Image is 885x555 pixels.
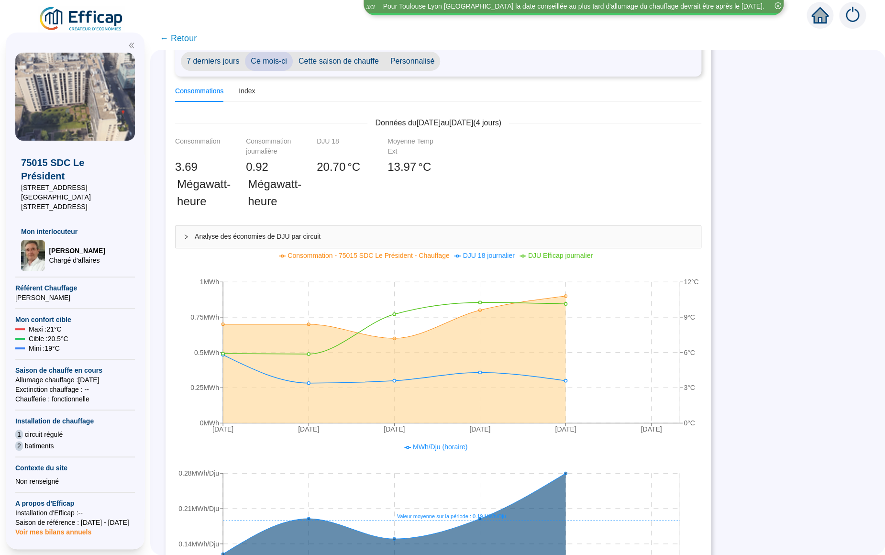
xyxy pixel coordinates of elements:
span: Référent Chauffage [15,283,135,293]
img: Chargé d'affaires [21,240,45,271]
span: Données du [DATE] au [DATE] ( 4 jours) [367,117,509,129]
span: double-left [128,42,135,49]
span: Analyse des économies de DJU par circuit [195,232,693,242]
span: DJU Efficap journalier [528,252,593,259]
span: 20 [317,160,330,173]
span: Contexte du site [15,463,135,473]
tspan: Valeur moyenne sur la période : 0.19 MWh/Dju [397,513,506,519]
span: Voir mes bilans annuels [15,522,91,536]
span: Mon confort cible [15,315,135,324]
div: Consommations [175,86,223,96]
span: .97 [400,160,416,173]
span: Allumage chauffage : [DATE] [15,375,135,385]
span: Cible : 20.5 °C [29,334,68,344]
span: Cette saison de chauffe [293,52,385,71]
tspan: 0.14MWh/Dju [178,540,219,547]
tspan: [DATE] [212,425,233,433]
span: .69 [181,160,197,173]
span: Installation de chauffage [15,416,135,426]
span: [PERSON_NAME] [49,246,105,255]
span: Ce mois-ci [245,52,293,71]
span: [STREET_ADDRESS][GEOGRAPHIC_DATA][STREET_ADDRESS] [21,183,129,211]
tspan: 6°C [684,348,695,356]
span: Saison de référence : [DATE] - [DATE] [15,518,135,527]
span: ← Retour [160,32,197,45]
span: .92 [252,160,268,173]
span: Chargé d'affaires [49,255,105,265]
tspan: 0.21MWh/Dju [178,505,219,512]
span: 75015 SDC Le Président [21,156,129,183]
tspan: 0.28MWh/Dju [178,469,219,477]
tspan: 0°C [684,419,695,427]
tspan: [DATE] [641,425,662,433]
div: Moyenne Temp Ext [387,136,435,156]
span: Saison de chauffe en cours [15,366,135,375]
tspan: [DATE] [555,425,576,433]
div: DJU 18 [317,136,365,156]
tspan: 3°C [684,384,695,391]
span: Chaufferie : fonctionnelle [15,394,135,404]
span: A propos d'Efficap [15,499,135,508]
tspan: 0MWh [200,419,219,427]
tspan: 1MWh [200,278,219,286]
span: Consommation - 75015 SDC Le Président - Chauffage [288,252,449,259]
span: DJU 18 journalier [463,252,514,259]
img: efficap energie logo [38,6,125,33]
span: Installation d'Efficap : -- [15,508,135,518]
span: 0 [246,160,252,173]
div: Consommation journalière [246,136,294,156]
div: Non renseigné [15,477,135,486]
span: home [811,7,829,24]
span: Mégawatt-heure [177,176,231,210]
tspan: [DATE] [384,425,405,433]
span: Personnalisé [385,52,441,71]
span: 2 [15,441,23,451]
span: Mégawatt-heure [248,176,301,210]
span: collapsed [183,234,189,240]
span: °C [418,158,431,176]
span: Mon interlocuteur [21,227,129,236]
span: batiments [25,441,54,451]
img: alerts [839,2,866,29]
span: 3 [175,160,181,173]
tspan: 0.75MWh [190,313,219,321]
span: Mini : 19 °C [29,344,60,353]
span: 13 [387,160,400,173]
span: 7 derniers jours [181,52,245,71]
tspan: [DATE] [469,425,490,433]
span: .70 [330,160,345,173]
div: Index [239,86,255,96]
span: MWh/Dju (horaire) [413,443,467,451]
tspan: 0.5MWh [194,348,219,356]
div: Consommation [175,136,223,156]
span: Maxi : 21 °C [29,324,62,334]
span: circuit régulé [25,430,63,439]
tspan: 0.25MWh [190,384,219,391]
span: 1 [15,430,23,439]
div: Analyse des économies de DJU par circuit [176,226,701,248]
span: Exctinction chauffage : -- [15,385,135,394]
span: close-circle [774,2,781,9]
tspan: 12°C [684,278,698,286]
div: Pour Toulouse Lyon [GEOGRAPHIC_DATA] la date conseillée au plus tard d'allumage du chauffage devr... [383,1,764,11]
i: 3 / 3 [366,3,375,11]
tspan: [DATE] [298,425,319,433]
span: °C [347,158,360,176]
tspan: 9°C [684,313,695,321]
span: [PERSON_NAME] [15,293,135,302]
